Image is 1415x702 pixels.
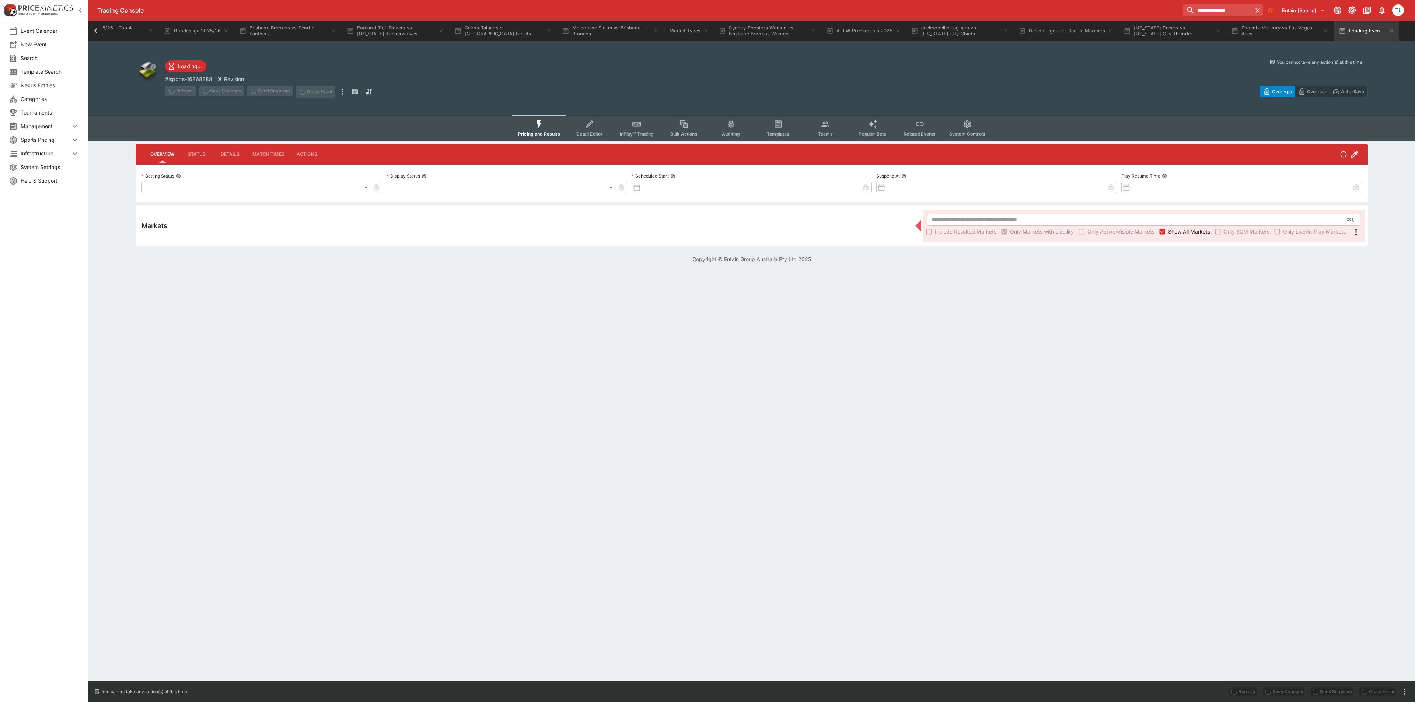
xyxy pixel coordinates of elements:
[1260,86,1295,97] button: Overtype
[1227,21,1333,41] button: Phoenix Mercury vs Las Vegas Aces
[21,27,79,35] span: Event Calendar
[102,688,188,695] p: You cannot take any action(s) at this time.
[949,131,985,137] span: System Controls
[1341,88,1365,95] p: Auto-Save
[141,221,167,230] h5: Markets
[767,131,789,137] span: Templates
[247,145,290,163] button: Match Times
[670,131,698,137] span: Bulk Actions
[1183,4,1252,16] input: search
[901,173,906,179] button: Suspend At
[52,21,158,41] button: Bundesliga 2025/26 – Top 4 Finish
[21,177,79,185] span: Help & Support
[818,131,833,137] span: Teams
[1014,21,1118,41] button: Detroit Tigers vs Seattle Mariners
[722,131,740,137] span: Auditing
[1121,173,1160,179] p: Play Resume Time
[1390,2,1406,18] button: Trent Lewis
[235,21,341,41] button: Brisbane Broncos vs Penrith Panthers
[338,86,347,98] button: more
[1087,228,1154,235] span: Only Active/Visible Markets
[558,21,664,41] button: Melbourne Storm vs Brisbane Broncos
[1119,21,1225,41] button: [US_STATE] Pacers vs [US_STATE] City Thunder
[576,131,602,137] span: Detail Editor
[665,21,713,41] button: Market Types
[1224,228,1269,235] span: Only SGM Markets
[141,173,174,179] p: Betting Status
[907,21,1013,41] button: Jacksonville Jaguars vs [US_STATE] City Chiefs
[935,228,996,235] span: Include Resulted Markets
[1360,4,1374,17] button: Documentation
[859,131,886,137] span: Popular Bets
[176,173,181,179] button: Betting Status
[213,145,247,163] button: Details
[387,173,420,179] p: Display Status
[88,255,1415,263] p: Copyright © Entain Group Australia Pty Ltd 2025
[1329,86,1368,97] button: Auto-Save
[21,68,79,76] span: Template Search
[1295,86,1329,97] button: Override
[21,109,79,116] span: Tournaments
[1278,4,1330,16] button: Select Tenant
[342,21,448,41] button: Portland Trail Blazers vs [US_STATE] Timberwolves
[2,3,17,18] img: PriceKinetics Logo
[1346,4,1359,17] button: Toggle light/dark mode
[180,145,213,163] button: Status
[21,41,79,48] span: New Event
[97,7,1180,14] div: Trading Console
[160,21,233,41] button: Bundesliga 2025/26
[224,75,244,83] p: Revision
[822,21,905,41] button: AFLW Premiership 2025
[18,5,73,11] img: PriceKinetics
[144,145,180,163] button: Overview
[1331,4,1344,17] button: Connected to PK
[1352,228,1360,236] svg: More
[620,131,654,137] span: InPlay™ Trading
[290,145,324,163] button: Actions
[518,131,560,137] span: Pricing and Results
[1344,213,1357,227] button: Open
[21,136,70,144] span: Sports Pricing
[21,150,70,157] span: Infrastructure
[450,21,556,41] button: Cairns Taipans v [GEOGRAPHIC_DATA] Bullets
[136,59,159,83] img: other.png
[904,131,936,137] span: Related Events
[1162,173,1167,179] button: Play Resume Time
[165,75,212,83] p: Copy To Clipboard
[1272,88,1292,95] p: Overtype
[1375,4,1388,17] button: Notifications
[18,12,58,15] img: Sportsbook Management
[632,173,669,179] p: Scheduled Start
[1010,228,1074,235] span: Only Markets with Liability
[1334,21,1399,41] button: Loading Event...
[1392,4,1404,16] div: Trent Lewis
[21,54,79,62] span: Search
[178,62,202,70] p: Loading...
[876,173,900,179] p: Suspend At
[21,163,79,171] span: System Settings
[1307,88,1326,95] p: Override
[512,115,991,141] div: Event type filters
[1264,4,1276,16] button: No Bookmarks
[21,81,79,89] span: Nexus Entities
[21,122,70,130] span: Management
[21,95,79,103] span: Categories
[715,21,821,41] button: Sydney Roosters Women vs Brisbane Broncos Women
[1283,228,1346,235] span: Only Live/In-Play Markets
[1400,687,1409,696] button: more
[1260,86,1368,97] div: Start From
[1277,59,1363,66] p: You cannot take any action(s) at this time.
[1168,228,1210,235] span: Show All Markets
[670,173,675,179] button: Scheduled Start
[422,173,427,179] button: Display Status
